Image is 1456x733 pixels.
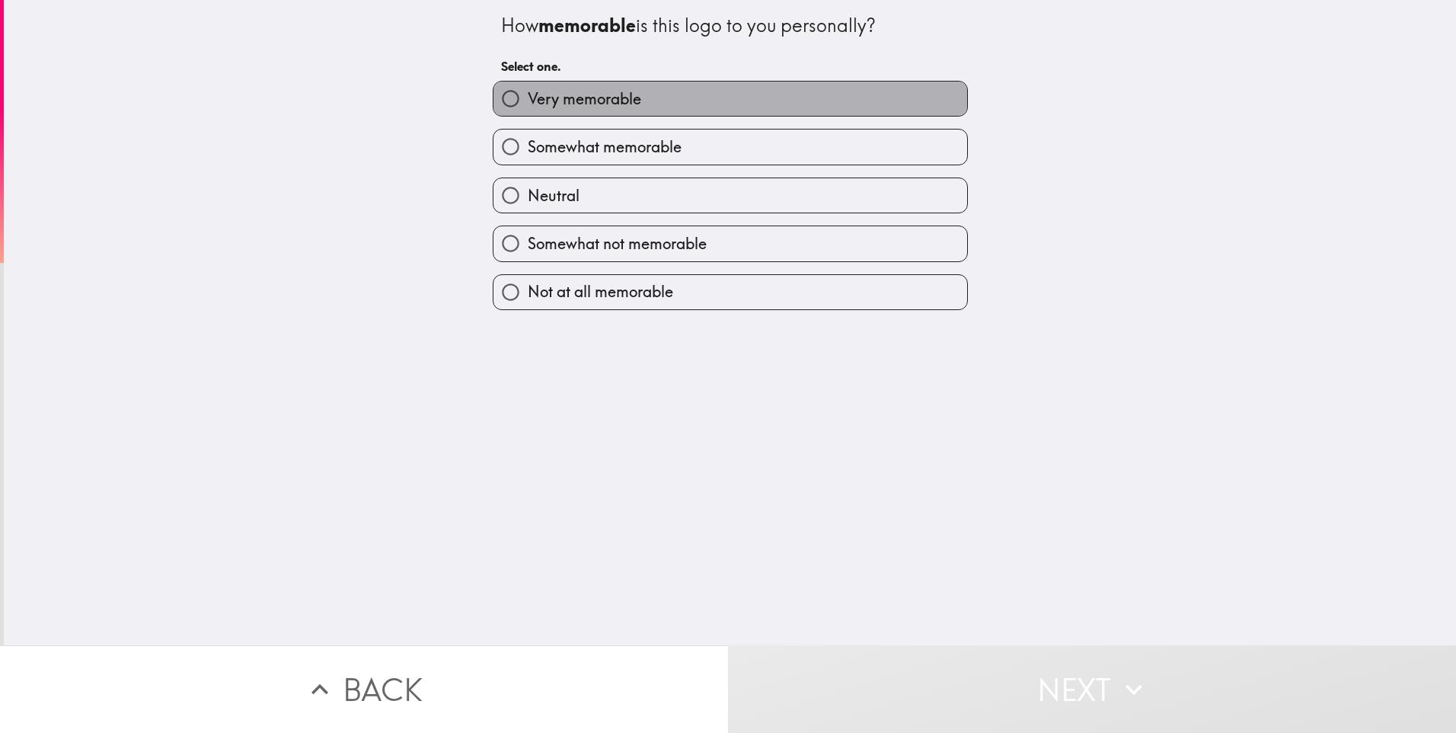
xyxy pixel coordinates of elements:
span: Somewhat memorable [528,136,682,158]
button: Very memorable [493,82,967,116]
span: Very memorable [528,88,641,110]
div: How is this logo to you personally? [501,13,959,39]
button: Somewhat not memorable [493,226,967,261]
button: Not at all memorable [493,275,967,309]
button: Next [728,645,1456,733]
span: Somewhat not memorable [528,233,707,254]
h6: Select one. [501,58,959,75]
b: memorable [538,14,636,37]
span: Neutral [528,185,580,206]
span: Not at all memorable [528,281,673,302]
button: Somewhat memorable [493,130,967,164]
button: Neutral [493,178,967,213]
